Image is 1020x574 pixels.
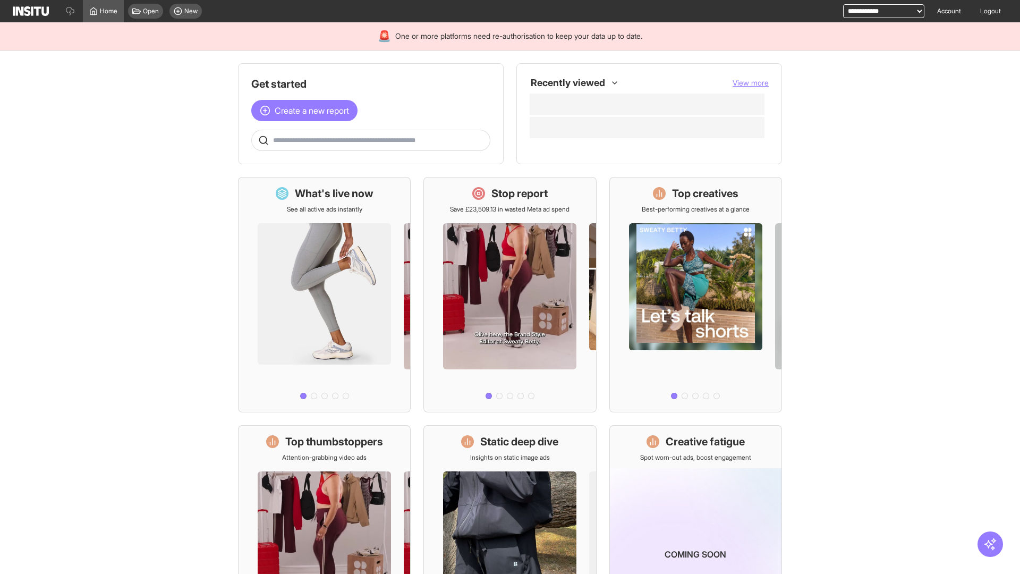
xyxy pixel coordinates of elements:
h1: Top thumbstoppers [285,434,383,449]
span: New [184,7,198,15]
span: One or more platforms need re-authorisation to keep your data up to date. [395,31,642,41]
h1: Static deep dive [480,434,558,449]
span: Open [143,7,159,15]
h1: Get started [251,77,490,91]
button: View more [733,78,769,88]
h1: Stop report [491,186,548,201]
a: What's live nowSee all active ads instantly [238,177,411,412]
a: Stop reportSave £23,509.13 in wasted Meta ad spend [423,177,596,412]
div: 🚨 [378,29,391,44]
p: See all active ads instantly [287,205,362,214]
span: Home [100,7,117,15]
h1: Top creatives [672,186,738,201]
p: Best-performing creatives at a glance [642,205,750,214]
img: Logo [13,6,49,16]
button: Create a new report [251,100,358,121]
p: Insights on static image ads [470,453,550,462]
p: Attention-grabbing video ads [282,453,367,462]
span: Create a new report [275,104,349,117]
a: Top creativesBest-performing creatives at a glance [609,177,782,412]
h1: What's live now [295,186,373,201]
span: View more [733,78,769,87]
p: Save £23,509.13 in wasted Meta ad spend [450,205,569,214]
